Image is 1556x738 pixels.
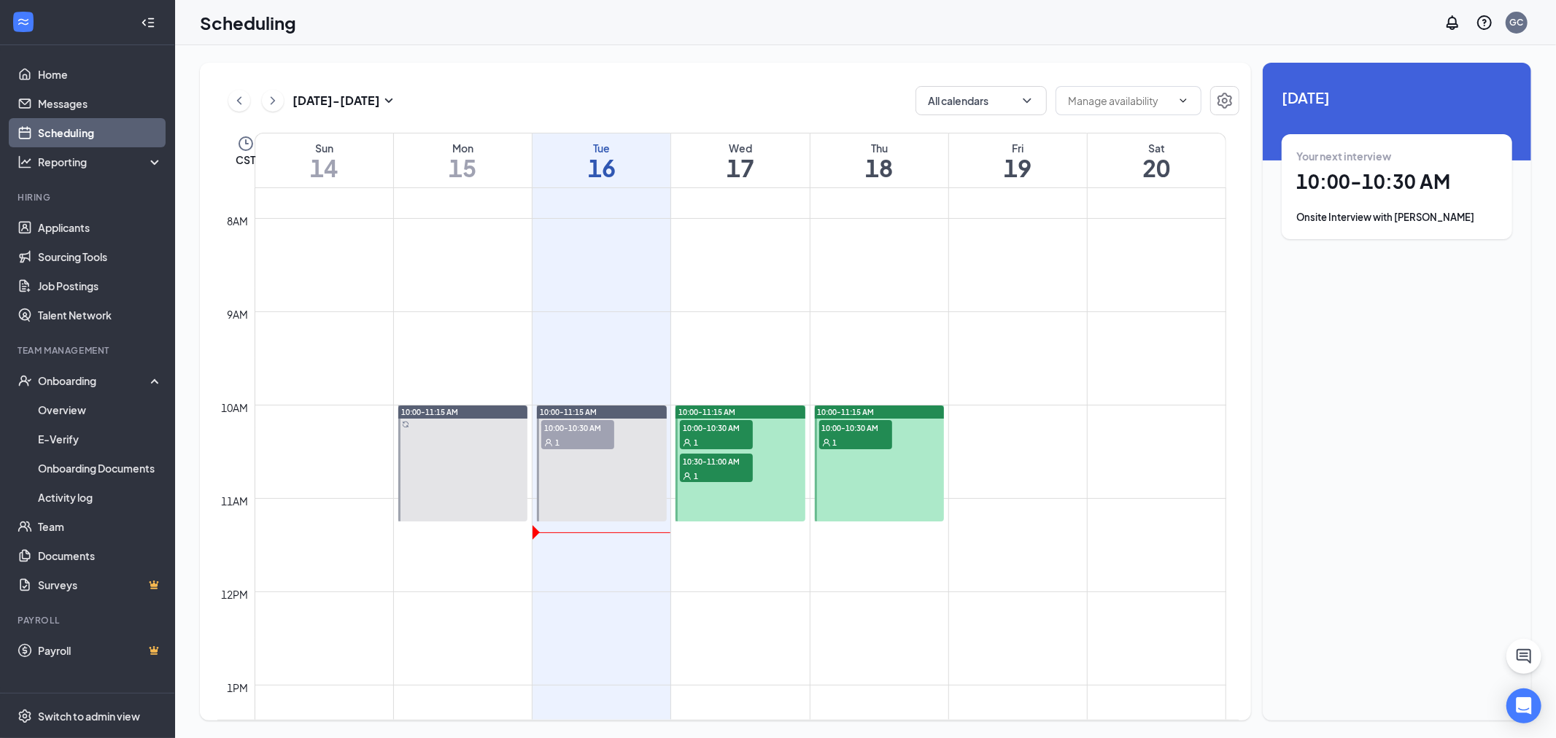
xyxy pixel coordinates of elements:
[671,133,809,187] a: September 17, 2025
[38,155,163,169] div: Reporting
[1282,86,1512,109] span: [DATE]
[1444,14,1461,31] svg: Notifications
[401,407,458,417] span: 10:00-11:15 AM
[38,242,163,271] a: Sourcing Tools
[293,93,380,109] h3: [DATE] - [DATE]
[18,191,160,203] div: Hiring
[822,438,831,447] svg: User
[18,155,32,169] svg: Analysis
[232,92,247,109] svg: ChevronLeft
[18,344,160,357] div: Team Management
[533,133,670,187] a: September 16, 2025
[38,570,163,599] a: SurveysCrown
[1210,86,1239,115] button: Settings
[540,407,597,417] span: 10:00-11:15 AM
[1068,93,1172,109] input: Manage availability
[18,709,32,723] svg: Settings
[680,420,753,435] span: 10:00-10:30 AM
[1088,133,1226,187] a: September 20, 2025
[38,89,163,118] a: Messages
[141,15,155,30] svg: Collapse
[38,118,163,147] a: Scheduling
[1515,648,1533,665] svg: ChatActive
[671,141,809,155] div: Wed
[544,438,553,447] svg: User
[219,586,252,602] div: 12pm
[18,373,32,388] svg: UserCheck
[225,306,252,322] div: 9am
[200,10,296,35] h1: Scheduling
[38,636,163,665] a: PayrollCrown
[255,133,393,187] a: September 14, 2025
[1216,92,1234,109] svg: Settings
[533,141,670,155] div: Tue
[18,614,160,626] div: Payroll
[225,680,252,696] div: 1pm
[225,213,252,229] div: 8am
[678,407,735,417] span: 10:00-11:15 AM
[255,141,393,155] div: Sun
[1296,169,1498,194] h1: 10:00 - 10:30 AM
[949,133,1087,187] a: September 19, 2025
[380,92,398,109] svg: SmallChevronDown
[38,373,150,388] div: Onboarding
[694,471,698,481] span: 1
[1088,155,1226,180] h1: 20
[1506,688,1541,723] div: Open Intercom Messenger
[555,438,560,448] span: 1
[38,483,163,512] a: Activity log
[38,424,163,454] a: E-Verify
[949,155,1087,180] h1: 19
[394,155,532,180] h1: 15
[228,90,250,112] button: ChevronLeft
[671,155,809,180] h1: 17
[1296,149,1498,163] div: Your next interview
[810,141,948,155] div: Thu
[533,155,670,180] h1: 16
[694,438,698,448] span: 1
[683,438,692,447] svg: User
[1088,141,1226,155] div: Sat
[1506,639,1541,674] button: ChatActive
[219,493,252,509] div: 11am
[1177,95,1189,106] svg: ChevronDown
[38,300,163,330] a: Talent Network
[810,155,948,180] h1: 18
[219,400,252,416] div: 10am
[1020,93,1034,108] svg: ChevronDown
[255,155,393,180] h1: 14
[394,133,532,187] a: September 15, 2025
[38,512,163,541] a: Team
[680,454,753,468] span: 10:30-11:00 AM
[810,133,948,187] a: September 18, 2025
[237,135,255,152] svg: Clock
[38,395,163,424] a: Overview
[16,15,31,29] svg: WorkstreamLogo
[38,709,140,723] div: Switch to admin view
[38,271,163,300] a: Job Postings
[683,472,692,481] svg: User
[541,420,614,435] span: 10:00-10:30 AM
[402,421,409,428] svg: Sync
[38,60,163,89] a: Home
[394,141,532,155] div: Mon
[1510,16,1524,28] div: GC
[1296,210,1498,225] div: Onsite Interview with [PERSON_NAME]
[262,90,284,112] button: ChevronRight
[818,407,875,417] span: 10:00-11:15 AM
[833,438,837,448] span: 1
[38,213,163,242] a: Applicants
[236,152,255,167] span: CST
[38,454,163,483] a: Onboarding Documents
[819,420,892,435] span: 10:00-10:30 AM
[916,86,1047,115] button: All calendarsChevronDown
[38,541,163,570] a: Documents
[266,92,280,109] svg: ChevronRight
[949,141,1087,155] div: Fri
[1476,14,1493,31] svg: QuestionInfo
